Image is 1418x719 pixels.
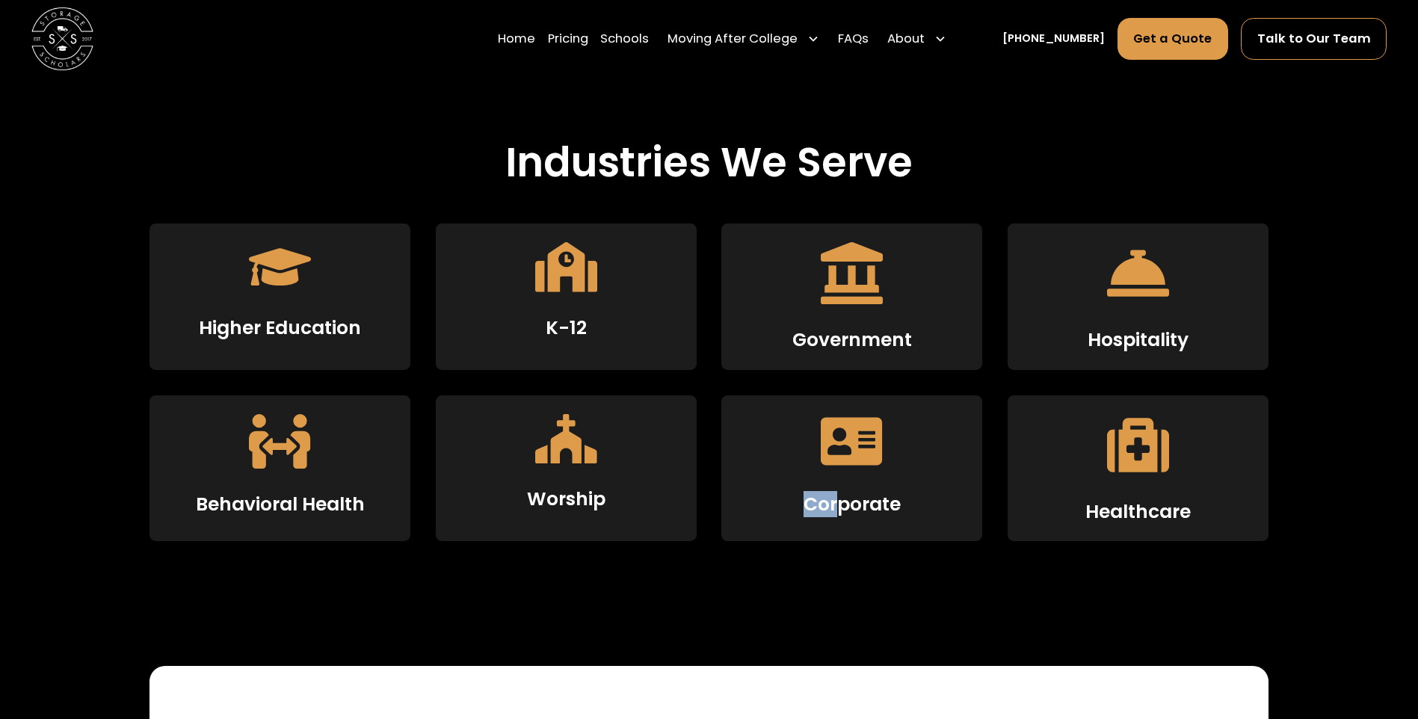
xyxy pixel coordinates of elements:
[662,17,826,61] div: Moving After College
[527,488,605,510] h3: Worship
[1088,329,1189,351] h3: Hospitality
[792,329,912,351] h3: Government
[1241,18,1387,60] a: Talk to Our Team
[600,17,649,61] a: Schools
[498,17,535,61] a: Home
[804,493,901,516] h3: Corporate
[838,17,869,61] a: FAQs
[668,30,798,49] div: Moving After College
[887,30,925,49] div: About
[1118,18,1229,60] a: Get a Quote
[548,17,588,61] a: Pricing
[31,7,93,70] img: Storage Scholars main logo
[1085,501,1191,523] h3: Healthcare
[31,7,93,70] a: home
[881,17,953,61] div: About
[505,138,913,187] h2: Industries We Serve
[199,317,361,339] h3: Higher Education
[196,493,365,516] h3: Behavioral Health
[1002,31,1105,47] a: [PHONE_NUMBER]
[546,317,587,339] h3: K-12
